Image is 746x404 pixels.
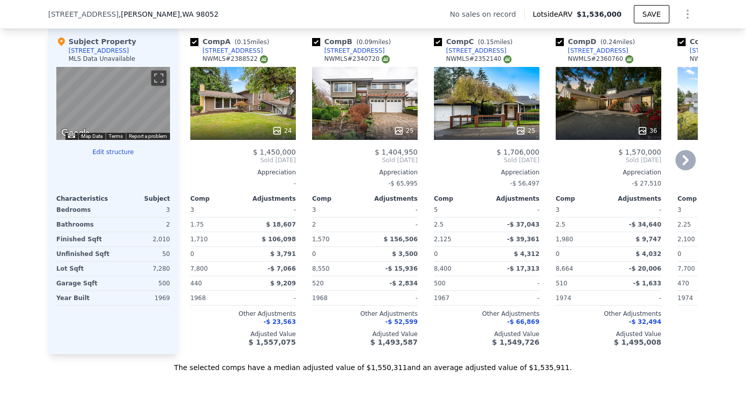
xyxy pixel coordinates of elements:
[677,291,728,305] div: 1974
[385,265,418,272] span: -$ 15,936
[324,47,385,55] div: [STREET_ADDRESS]
[637,126,657,136] div: 36
[367,203,418,217] div: -
[507,236,539,243] span: -$ 39,361
[503,55,512,63] img: NWMLS Logo
[56,195,113,203] div: Characteristics
[556,330,661,338] div: Adjusted Value
[388,180,418,187] span: -$ 65,995
[312,291,363,305] div: 1968
[556,47,628,55] a: [STREET_ADDRESS]
[434,330,539,338] div: Adjusted Value
[312,195,365,203] div: Comp
[492,338,539,346] span: $ 1,549,726
[677,206,682,213] span: 3
[677,195,730,203] div: Comp
[634,5,669,23] button: SAVE
[611,291,661,305] div: -
[611,203,661,217] div: -
[268,265,296,272] span: -$ 7,066
[434,156,539,164] span: Sold [DATE]
[596,39,639,46] span: ( miles)
[190,168,296,176] div: Appreciation
[556,168,661,176] div: Appreciation
[577,10,622,18] span: $1,536,000
[370,338,418,346] span: $ 1,493,587
[434,291,485,305] div: 1967
[190,291,241,305] div: 1968
[151,70,166,86] button: Toggle fullscreen view
[263,318,296,325] span: -$ 23,563
[633,280,661,287] span: -$ 1,633
[367,217,418,232] div: -
[434,168,539,176] div: Appreciation
[677,217,728,232] div: 2.25
[489,276,539,290] div: -
[434,206,438,213] span: 5
[434,310,539,318] div: Other Adjustments
[392,250,418,258] span: $ 3,500
[629,265,661,272] span: -$ 20,006
[446,47,506,55] div: [STREET_ADDRESS]
[312,47,385,55] a: [STREET_ADDRESS]
[312,265,329,272] span: 8,550
[56,67,170,140] div: Map
[56,276,111,290] div: Garage Sqft
[556,156,661,164] span: Sold [DATE]
[614,338,661,346] span: $ 1,495,008
[270,280,296,287] span: $ 9,209
[312,236,329,243] span: 1,570
[115,232,170,246] div: 2,010
[384,236,418,243] span: $ 156,506
[618,148,661,156] span: $ 1,570,000
[375,148,418,156] span: $ 1,404,950
[352,39,395,46] span: ( miles)
[312,36,395,47] div: Comp B
[556,36,639,47] div: Comp D
[190,36,273,47] div: Comp A
[507,265,539,272] span: -$ 17,313
[249,338,296,346] span: $ 1,557,075
[434,265,451,272] span: 8,400
[556,236,573,243] span: 1,980
[190,47,263,55] a: [STREET_ADDRESS]
[190,265,208,272] span: 7,800
[629,318,661,325] span: -$ 32,494
[365,195,418,203] div: Adjustments
[115,203,170,217] div: 3
[507,221,539,228] span: -$ 37,043
[556,195,608,203] div: Comp
[48,9,119,19] span: [STREET_ADDRESS]
[434,250,438,258] span: 0
[446,55,512,63] div: NWMLS # 2352140
[56,217,111,232] div: Bathrooms
[56,36,136,47] div: Subject Property
[190,206,194,213] span: 3
[556,206,560,213] span: 3
[636,250,661,258] span: $ 4,032
[253,148,296,156] span: $ 1,450,000
[487,195,539,203] div: Adjustments
[190,176,296,191] div: -
[312,330,418,338] div: Adjusted Value
[266,221,296,228] span: $ 18,607
[556,310,661,318] div: Other Adjustments
[636,236,661,243] span: $ 9,747
[480,39,494,46] span: 0.15
[190,236,208,243] span: 1,710
[510,180,539,187] span: -$ 56,497
[56,232,111,246] div: Finished Sqft
[115,247,170,261] div: 50
[434,195,487,203] div: Comp
[496,148,539,156] span: $ 1,706,000
[629,221,661,228] span: -$ 34,640
[56,148,170,156] button: Edit structure
[434,47,506,55] a: [STREET_ADDRESS]
[489,291,539,305] div: -
[434,36,517,47] div: Comp C
[312,250,316,258] span: 0
[434,217,485,232] div: 2.5
[507,318,539,325] span: -$ 66,869
[390,280,418,287] span: -$ 2,834
[514,250,539,258] span: $ 4,312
